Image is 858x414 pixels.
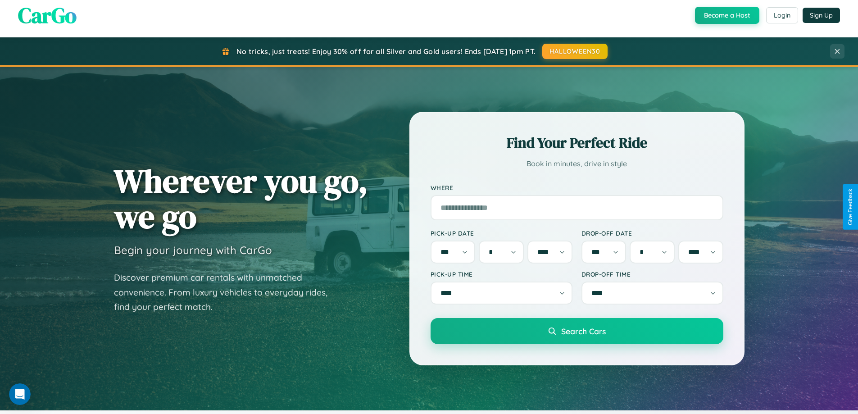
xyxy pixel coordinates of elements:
span: No tricks, just treats! Enjoy 30% off for all Silver and Gold users! Ends [DATE] 1pm PT. [236,47,536,56]
button: Search Cars [431,318,723,344]
button: HALLOWEEN30 [542,44,608,59]
span: CarGo [18,0,77,30]
h3: Begin your journey with CarGo [114,243,272,257]
span: Search Cars [561,326,606,336]
h2: Find Your Perfect Ride [431,133,723,153]
label: Where [431,184,723,191]
button: Login [766,7,798,23]
iframe: Intercom live chat [9,383,31,405]
h1: Wherever you go, we go [114,163,368,234]
label: Pick-up Time [431,270,572,278]
button: Become a Host [695,7,759,24]
p: Book in minutes, drive in style [431,157,723,170]
label: Drop-off Time [581,270,723,278]
p: Discover premium car rentals with unmatched convenience. From luxury vehicles to everyday rides, ... [114,270,339,314]
label: Pick-up Date [431,229,572,237]
div: Give Feedback [847,189,853,225]
button: Sign Up [803,8,840,23]
label: Drop-off Date [581,229,723,237]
